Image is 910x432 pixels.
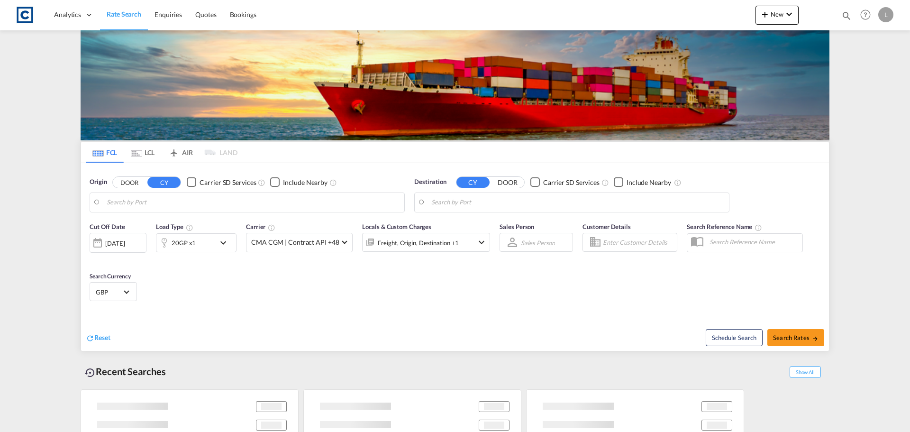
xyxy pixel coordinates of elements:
span: Enquiries [155,10,182,18]
span: New [759,10,795,18]
md-tab-item: LCL [124,142,162,163]
div: icon-magnify [841,10,852,25]
span: Sales Person [500,223,534,230]
span: Search Rates [773,334,819,341]
div: Origin DOOR CY Checkbox No InkUnchecked: Search for CY (Container Yard) services for all selected... [81,163,829,351]
button: icon-plus 400-fgNewicon-chevron-down [755,6,799,25]
div: Carrier SD Services [543,178,600,187]
input: Search Reference Name [705,235,802,249]
md-checkbox: Checkbox No Ink [530,177,600,187]
md-icon: icon-backup-restore [84,367,96,378]
span: Search Reference Name [687,223,762,230]
span: Carrier [246,223,275,230]
span: GBP [96,288,122,296]
md-icon: Unchecked: Ignores neighbouring ports when fetching rates.Checked : Includes neighbouring ports w... [329,179,337,186]
div: [DATE] [90,233,146,253]
md-icon: Unchecked: Search for CY (Container Yard) services for all selected carriers.Checked : Search for... [601,179,609,186]
md-icon: icon-plus 400-fg [759,9,771,20]
span: Customer Details [582,223,630,230]
img: 1fdb9190129311efbfaf67cbb4249bed.jpeg [14,4,36,26]
md-checkbox: Checkbox No Ink [270,177,328,187]
md-checkbox: Checkbox No Ink [187,177,256,187]
div: Include Nearby [627,178,671,187]
div: L [878,7,893,22]
md-pagination-wrapper: Use the left and right arrow keys to navigate between tabs [86,142,237,163]
div: Carrier SD Services [200,178,256,187]
button: Note: By default Schedule search will only considerorigin ports, destination ports and cut off da... [706,329,763,346]
md-icon: icon-airplane [168,147,180,154]
md-tab-item: FCL [86,142,124,163]
input: Search by Port [431,195,724,210]
md-icon: icon-chevron-down [783,9,795,20]
md-icon: Unchecked: Ignores neighbouring ports when fetching rates.Checked : Includes neighbouring ports w... [674,179,682,186]
div: 20GP x1icon-chevron-down [156,233,237,252]
span: Origin [90,177,107,187]
md-icon: icon-refresh [86,334,94,342]
span: Analytics [54,10,81,19]
span: Load Type [156,223,193,230]
img: LCL+%26+FCL+BACKGROUND.png [81,30,829,140]
md-icon: icon-arrow-right [812,335,819,342]
span: CMA CGM | Contract API +48 [251,238,339,247]
button: DOOR [491,177,524,188]
span: Cut Off Date [90,223,125,230]
button: CY [456,177,490,188]
span: Quotes [195,10,216,18]
md-icon: Your search will be saved by the below given name [755,224,762,231]
input: Search by Port [107,195,400,210]
div: Include Nearby [283,178,328,187]
div: Help [857,7,878,24]
div: Recent Searches [81,361,170,382]
span: Help [857,7,874,23]
md-icon: Unchecked: Search for CY (Container Yard) services for all selected carriers.Checked : Search for... [258,179,265,186]
span: Destination [414,177,446,187]
md-checkbox: Checkbox No Ink [614,177,671,187]
md-select: Sales Person [520,236,556,249]
span: Bookings [230,10,256,18]
span: Rate Search [107,10,141,18]
md-icon: icon-chevron-down [476,237,487,248]
button: CY [147,177,181,188]
button: Search Ratesicon-arrow-right [767,329,824,346]
div: 20GP x1 [172,236,196,249]
div: [DATE] [105,239,125,248]
span: Locals & Custom Charges [362,223,431,230]
div: Freight Origin Destination Factory Stuffing [378,236,459,249]
md-tab-item: AIR [162,142,200,163]
md-icon: icon-chevron-down [218,237,234,248]
md-icon: icon-information-outline [186,224,193,231]
div: Freight Origin Destination Factory Stuffingicon-chevron-down [362,233,490,252]
md-icon: icon-magnify [841,10,852,21]
span: Reset [94,333,110,341]
div: icon-refreshReset [86,333,110,343]
md-icon: The selected Trucker/Carrierwill be displayed in the rate results If the rates are from another f... [268,224,275,231]
md-datepicker: Select [90,252,97,265]
span: Search Currency [90,273,131,280]
input: Enter Customer Details [603,235,674,249]
md-select: Select Currency: £ GBPUnited Kingdom Pound [95,285,132,299]
button: DOOR [113,177,146,188]
span: Show All [790,366,821,378]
